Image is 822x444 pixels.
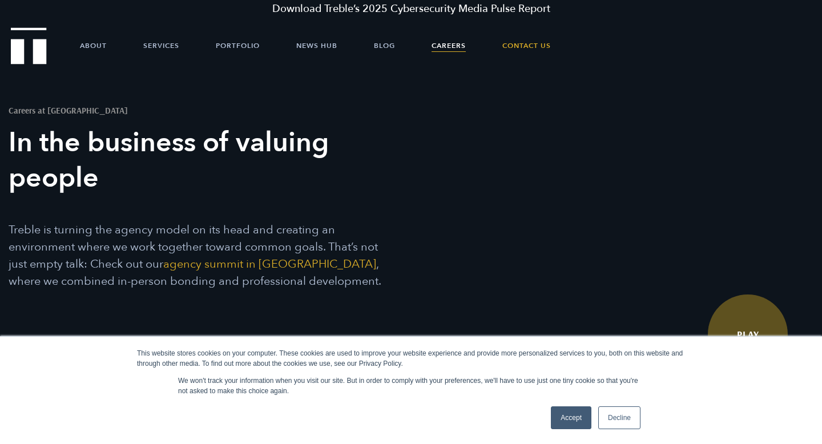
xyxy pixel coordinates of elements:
p: Treble is turning the agency model on its head and creating an environment where we work together... [9,221,391,290]
a: Accept [551,406,591,429]
a: Portfolio [216,29,260,63]
div: This website stores cookies on your computer. These cookies are used to improve your website expe... [137,348,685,369]
a: Services [143,29,179,63]
a: Treble Homepage [11,29,46,63]
h1: Careers at [GEOGRAPHIC_DATA] [9,106,391,115]
a: agency summit in [GEOGRAPHIC_DATA] [163,256,376,272]
p: We won't track your information when you visit our site. But in order to comply with your prefere... [178,376,644,396]
h3: In the business of valuing people [9,125,391,196]
img: Treble logo [11,27,47,64]
a: Decline [598,406,640,429]
a: Careers [432,29,466,63]
a: Contact Us [502,29,551,63]
a: About [80,29,107,63]
a: Blog [374,29,395,63]
a: News Hub [296,29,337,63]
a: Watch Video [708,294,788,374]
